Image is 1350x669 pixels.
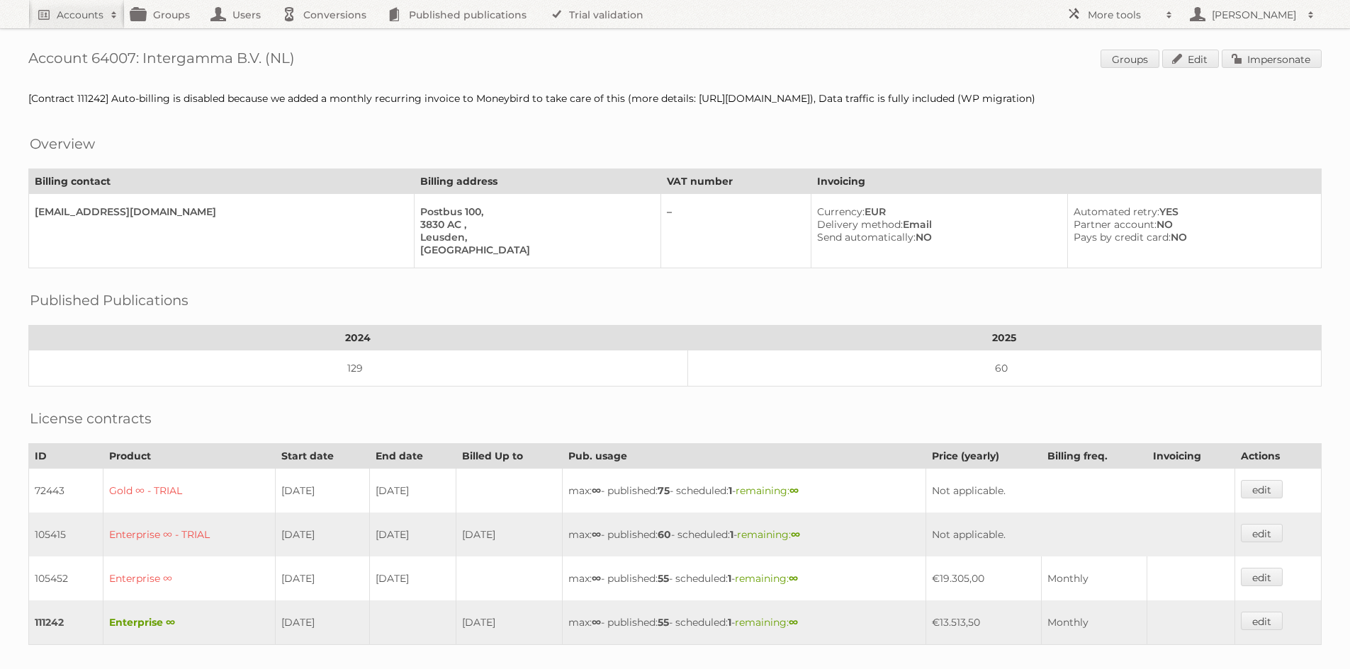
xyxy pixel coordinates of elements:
[369,444,456,469] th: End date
[29,169,415,194] th: Billing contact
[1042,600,1147,645] td: Monthly
[103,513,275,556] td: Enterprise ∞ - TRIAL
[926,556,1041,600] td: €19.305,00
[926,600,1041,645] td: €13.513,50
[29,444,103,469] th: ID
[1162,50,1219,68] a: Edit
[29,600,103,645] td: 111242
[1241,568,1283,586] a: edit
[30,290,189,311] h2: Published Publications
[735,572,798,585] span: remaining:
[737,528,800,541] span: remaining:
[592,528,601,541] strong: ∞
[29,556,103,600] td: 105452
[456,444,563,469] th: Billed Up to
[563,600,926,645] td: max: - published: - scheduled: -
[456,600,563,645] td: [DATE]
[592,484,601,497] strong: ∞
[729,484,732,497] strong: 1
[926,513,1234,556] td: Not applicable.
[1088,8,1159,22] h2: More tools
[1234,444,1321,469] th: Actions
[730,528,733,541] strong: 1
[1042,444,1147,469] th: Billing freq.
[1222,50,1322,68] a: Impersonate
[1074,218,1310,231] div: NO
[420,218,649,231] div: 3830 AC ,
[660,194,811,268] td: –
[276,444,370,469] th: Start date
[817,205,1056,218] div: EUR
[817,218,1056,231] div: Email
[28,50,1322,71] h1: Account 64007: Intergamma B.V. (NL)
[817,205,865,218] span: Currency:
[29,326,688,350] th: 2024
[789,484,799,497] strong: ∞
[369,469,456,513] td: [DATE]
[563,513,926,556] td: max: - published: - scheduled: -
[658,572,669,585] strong: 55
[28,92,1322,105] div: [Contract 111242] Auto-billing is disabled because we added a monthly recurring invoice to Moneyb...
[276,469,370,513] td: [DATE]
[563,469,926,513] td: max: - published: - scheduled: -
[592,572,601,585] strong: ∞
[817,218,903,231] span: Delivery method:
[369,513,456,556] td: [DATE]
[789,616,798,629] strong: ∞
[420,231,649,244] div: Leusden,
[1101,50,1159,68] a: Groups
[592,616,601,629] strong: ∞
[1241,612,1283,630] a: edit
[728,572,731,585] strong: 1
[1074,205,1310,218] div: YES
[660,169,811,194] th: VAT number
[1241,524,1283,542] a: edit
[420,244,649,256] div: [GEOGRAPHIC_DATA]
[791,528,800,541] strong: ∞
[658,484,670,497] strong: 75
[30,408,152,429] h2: License contracts
[817,231,1056,244] div: NO
[276,513,370,556] td: [DATE]
[789,572,798,585] strong: ∞
[57,8,103,22] h2: Accounts
[563,444,926,469] th: Pub. usage
[29,469,103,513] td: 72443
[817,231,916,244] span: Send automatically:
[736,484,799,497] span: remaining:
[29,350,688,387] td: 129
[30,133,95,154] h2: Overview
[1074,231,1310,244] div: NO
[276,556,370,600] td: [DATE]
[29,513,103,556] td: 105415
[420,205,649,218] div: Postbus 100,
[103,556,275,600] td: Enterprise ∞
[414,169,660,194] th: Billing address
[1074,218,1157,231] span: Partner account:
[103,469,275,513] td: Gold ∞ - TRIAL
[1147,444,1234,469] th: Invoicing
[103,600,275,645] td: Enterprise ∞
[1074,205,1159,218] span: Automated retry:
[811,169,1322,194] th: Invoicing
[735,616,798,629] span: remaining:
[687,326,1321,350] th: 2025
[276,600,370,645] td: [DATE]
[103,444,275,469] th: Product
[926,444,1041,469] th: Price (yearly)
[658,616,669,629] strong: 55
[658,528,671,541] strong: 60
[1042,556,1147,600] td: Monthly
[728,616,731,629] strong: 1
[687,350,1321,387] td: 60
[456,513,563,556] td: [DATE]
[1241,480,1283,498] a: edit
[563,556,926,600] td: max: - published: - scheduled: -
[926,469,1234,513] td: Not applicable.
[369,556,456,600] td: [DATE]
[1208,8,1300,22] h2: [PERSON_NAME]
[35,205,403,218] div: [EMAIL_ADDRESS][DOMAIN_NAME]
[1074,231,1171,244] span: Pays by credit card:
